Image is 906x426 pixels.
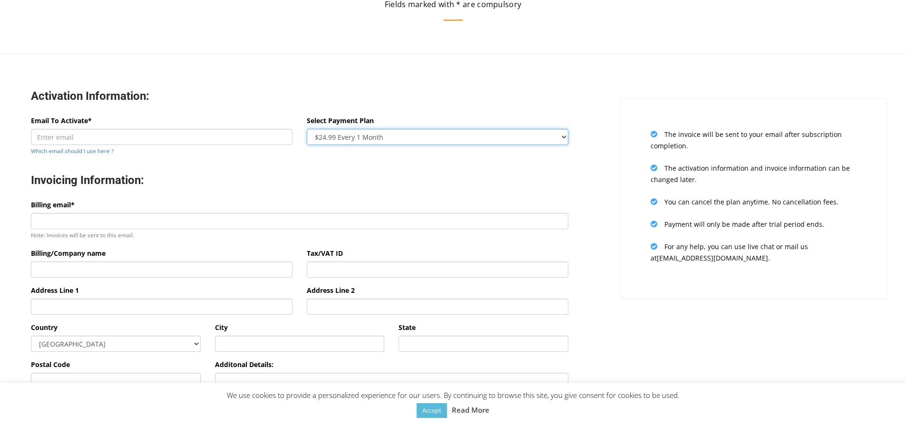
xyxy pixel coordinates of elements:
a: Accept [417,403,447,418]
p: Payment will only be made after trial period ends. [651,218,857,230]
a: Which email should I use here ? [31,147,114,155]
label: Email To Activate* [31,115,92,126]
a: Read More [452,404,489,416]
label: Country [31,322,58,333]
p: You can cancel the plan anytime. No cancellation fees. [651,196,857,208]
iframe: Chat Widget [858,380,906,426]
p: The invoice will be sent to your email after subscription completion. [651,128,857,152]
label: Billing/Company name [31,248,106,259]
input: Enter email [31,129,292,145]
p: The activation information and invoice information can be changed later. [651,162,857,185]
label: Postal Code [31,359,70,370]
label: Additonal Details: [215,359,273,370]
label: Billing email* [31,199,75,211]
h3: Invoicing Information: [31,173,568,188]
label: Address Line 1 [31,285,79,296]
label: Select Payment Plan [307,115,374,126]
p: For any help, you can use live chat or mail us at [EMAIL_ADDRESS][DOMAIN_NAME] . [651,241,857,264]
small: Note: Invoices will be sent to this email. [31,231,134,239]
label: Tax/VAT ID [307,248,343,259]
label: Address Line 2 [307,285,355,296]
span: We use cookies to provide a personalized experience for our users. By continuing to browse this s... [227,390,680,415]
label: City [215,322,228,333]
h3: Activation Information: [31,89,568,104]
label: State [399,322,416,333]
